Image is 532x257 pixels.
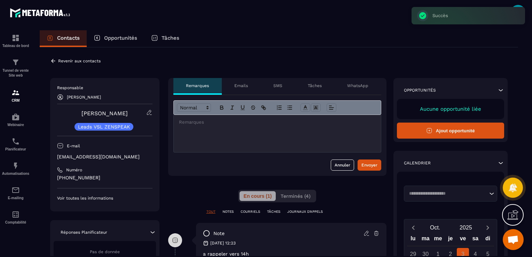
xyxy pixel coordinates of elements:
[11,34,20,42] img: formation
[78,124,130,129] p: Leads VSL ZENSPEAK
[11,210,20,219] img: accountant
[11,88,20,97] img: formation
[2,196,30,200] p: E-mailing
[469,234,482,246] div: sa
[240,191,276,201] button: En cours (1)
[432,234,444,246] div: me
[11,186,20,194] img: email
[457,234,469,246] div: ve
[66,167,82,173] p: Numéro
[2,205,30,229] a: accountantaccountantComptabilité
[347,83,368,88] p: WhatsApp
[186,83,209,88] p: Remarques
[444,234,457,246] div: je
[2,29,30,53] a: formationformationTableau de bord
[308,83,322,88] p: Tâches
[244,193,272,199] span: En cours (1)
[451,221,481,234] button: Open years overlay
[57,175,100,180] ringoverc2c-number-84e06f14122c: [PHONE_NUMBER]
[213,230,225,237] p: note
[407,234,420,246] div: lu
[2,123,30,127] p: Webinaire
[81,110,128,117] a: [PERSON_NAME]
[40,30,87,47] a: Contacts
[67,95,101,100] p: [PERSON_NAME]
[11,113,20,121] img: automations
[404,160,431,166] p: Calendrier
[276,191,315,201] button: Terminés (4)
[87,30,144,47] a: Opportunités
[11,58,20,67] img: formation
[267,209,280,214] p: TÂCHES
[241,209,260,214] p: COURRIELS
[162,35,179,41] p: Tâches
[281,193,311,199] span: Terminés (4)
[57,35,80,41] p: Contacts
[2,220,30,224] p: Comptabilité
[273,83,282,88] p: SMS
[90,249,120,254] span: Pas de donnée
[206,209,216,214] p: TOUT
[361,162,377,169] div: Envoyer
[203,251,380,257] p: a rappeler vers 14h
[397,123,504,139] button: Ajout opportunité
[407,190,488,197] input: Search for option
[503,229,524,250] div: Ouvrir le chat
[58,59,101,63] p: Revenir aux contacts
[61,229,107,235] p: Réponses Planificateur
[57,195,152,201] p: Voir toutes les informations
[2,99,30,102] p: CRM
[222,209,234,214] p: NOTES
[358,159,381,171] button: Envoyer
[11,162,20,170] img: automations
[2,172,30,176] p: Automatisations
[2,108,30,132] a: automationsautomationsWebinaire
[57,175,100,180] ringoverc2c-84e06f14122c: Call with Ringover
[210,240,236,246] p: [DATE] 12:23
[144,30,186,47] a: Tâches
[420,221,451,234] button: Open months overlay
[287,209,323,214] p: JOURNAUX D'APPELS
[2,53,30,83] a: formationformationTunnel de vente Site web
[2,83,30,108] a: formationformationCRM
[331,159,354,171] button: Annuler
[67,143,80,149] p: E-mail
[2,44,30,48] p: Tableau de bord
[419,234,432,246] div: ma
[104,35,137,41] p: Opportunités
[10,6,72,19] img: logo
[2,156,30,181] a: automationsautomationsAutomatisations
[2,181,30,205] a: emailemailE-mailing
[404,106,498,112] p: Aucune opportunité liée
[11,137,20,146] img: scheduler
[57,85,152,91] p: Responsable
[404,186,498,202] div: Search for option
[481,223,494,232] button: Next month
[404,87,436,93] p: Opportunités
[2,132,30,156] a: schedulerschedulerPlanificateur
[2,68,30,78] p: Tunnel de vente Site web
[482,234,494,246] div: di
[57,154,152,160] p: [EMAIL_ADDRESS][DOMAIN_NAME]
[407,223,420,232] button: Previous month
[2,147,30,151] p: Planificateur
[234,83,248,88] p: Emails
